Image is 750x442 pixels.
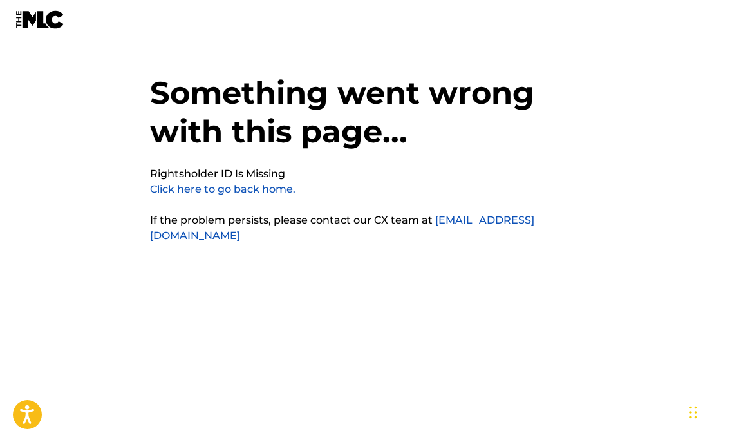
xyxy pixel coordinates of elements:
[686,380,750,442] iframe: Chat Widget
[150,214,534,242] a: [EMAIL_ADDRESS][DOMAIN_NAME]
[150,73,601,166] h1: Something went wrong with this page...
[150,166,285,182] pre: Rightsholder ID Is Missing
[150,213,601,244] p: If the problem persists, please contact our CX team at
[150,183,295,195] a: Click here to go back home.
[689,393,697,432] div: Drag
[15,10,65,29] img: MLC Logo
